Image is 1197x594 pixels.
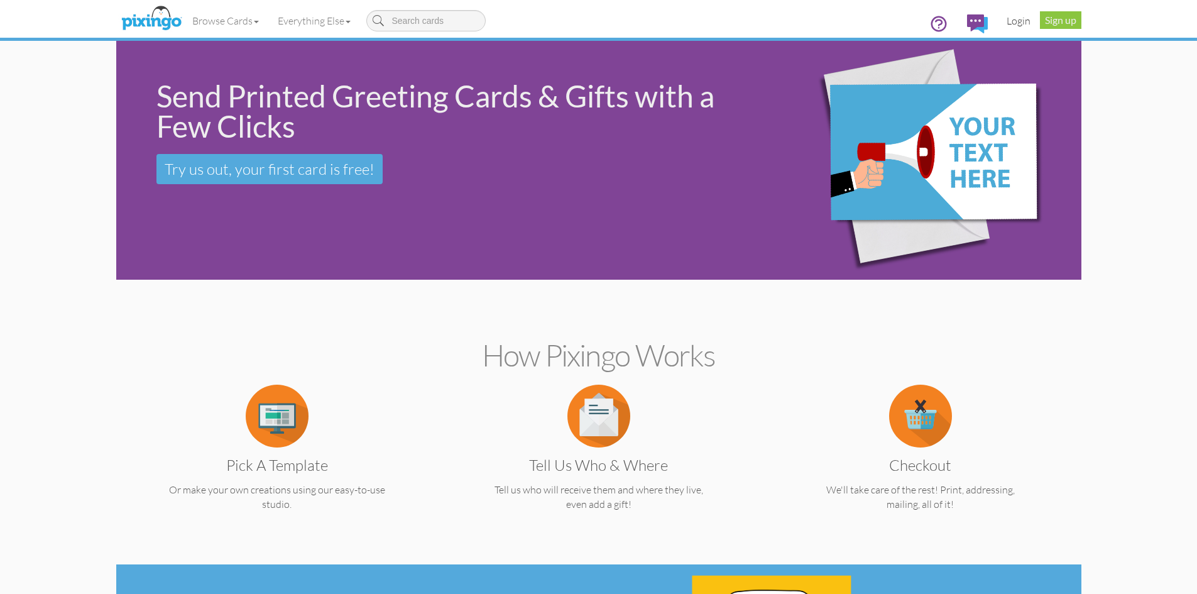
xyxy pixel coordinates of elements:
p: Tell us who will receive them and where they live, even add a gift! [462,483,735,512]
p: We'll take care of the rest! Print, addressing, mailing, all of it! [784,483,1057,512]
a: Everything Else [268,5,360,36]
img: comments.svg [967,14,988,33]
h2: How Pixingo works [138,339,1059,372]
a: Browse Cards [183,5,268,36]
h3: Tell us Who & Where [472,457,726,473]
p: Or make your own creations using our easy-to-use studio. [141,483,413,512]
a: Checkout We'll take care of the rest! Print, addressing, mailing, all of it! [784,409,1057,512]
img: item.alt [246,385,309,448]
img: item.alt [567,385,630,448]
img: item.alt [889,385,952,448]
div: Send Printed Greeting Cards & Gifts with a Few Clicks [156,81,750,141]
img: pixingo logo [118,3,185,35]
h3: Pick a Template [150,457,404,473]
span: Try us out, your first card is free! [165,160,374,179]
a: Login [997,5,1040,36]
img: eb544e90-0942-4412-bfe0-c610d3f4da7c.png [770,23,1073,298]
a: Sign up [1040,11,1081,29]
a: Try us out, your first card is free! [156,154,383,184]
iframe: Chat [1196,593,1197,594]
h3: Checkout [794,457,1047,473]
a: Tell us Who & Where Tell us who will receive them and where they live, even add a gift! [462,409,735,512]
input: Search cards [366,10,486,31]
a: Pick a Template Or make your own creations using our easy-to-use studio. [141,409,413,512]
